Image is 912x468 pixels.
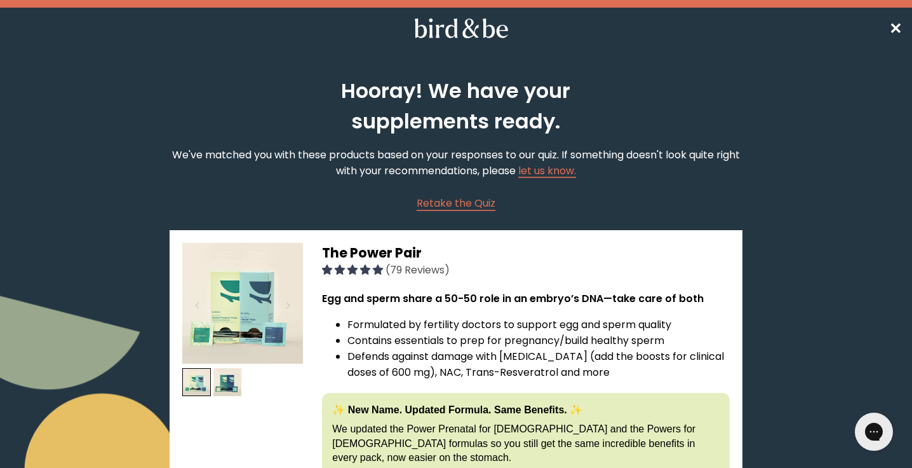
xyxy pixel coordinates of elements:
[386,263,450,277] span: (79 Reviews)
[322,263,386,277] span: 4.92 stars
[322,291,704,306] strong: Egg and sperm share a 50-50 role in an embryo’s DNA—take care of both
[213,368,242,397] img: thumbnail image
[347,348,729,380] li: Defends against damage with [MEDICAL_DATA] (add the boosts for clinical doses of 600 mg), NAC, Tr...
[332,422,719,465] p: We updated the Power Prenatal for [DEMOGRAPHIC_DATA] and the Powers for [DEMOGRAPHIC_DATA] formul...
[848,408,899,455] iframe: Gorgias live chat messenger
[285,76,628,137] h2: Hooray! We have your supplements ready.
[182,243,303,364] img: thumbnail image
[170,147,742,179] p: We've matched you with these products based on your responses to our quiz. If something doesn't l...
[347,333,729,348] li: Contains essentials to prep for pregnancy/build healthy sperm
[417,196,495,210] span: Retake the Quiz
[889,17,902,39] a: ✕
[182,368,211,397] img: thumbnail image
[332,404,582,415] strong: ✨ New Name. Updated Formula. Same Benefits. ✨
[518,163,576,178] a: let us know.
[322,244,422,262] span: The Power Pair
[889,18,902,39] span: ✕
[347,317,729,333] li: Formulated by fertility doctors to support egg and sperm quality
[417,195,495,211] a: Retake the Quiz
